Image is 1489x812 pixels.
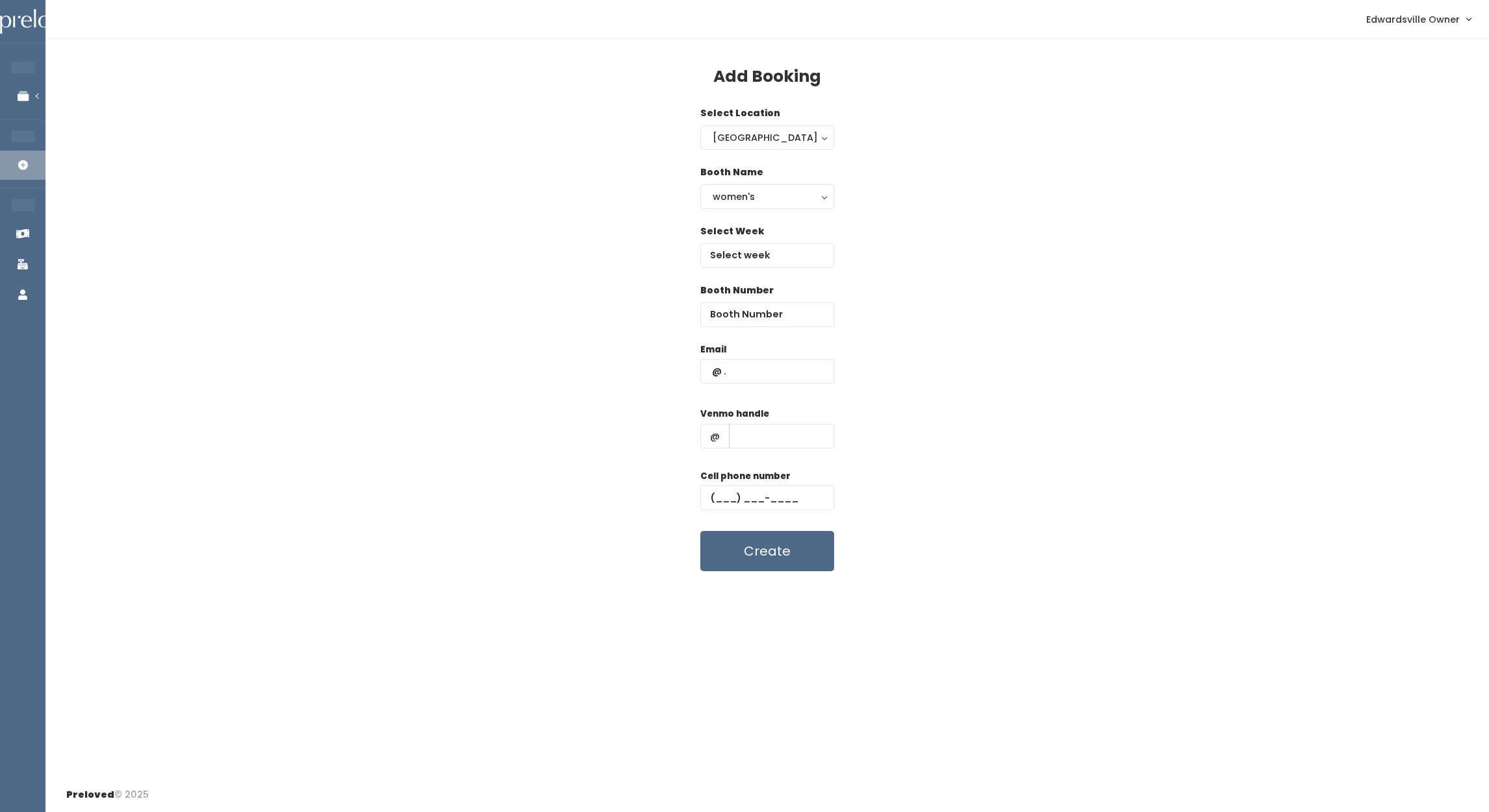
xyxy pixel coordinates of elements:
[700,486,834,510] input: (___) ___-____
[700,166,763,179] label: Booth Name
[700,424,730,449] span: @
[713,68,821,86] h3: Add Booking
[700,531,834,571] button: Create
[700,302,834,327] input: Booth Number
[700,284,774,297] label: Booth Number
[700,408,769,421] label: Venmo handle
[1353,5,1484,33] a: Edwardsville Owner
[700,225,764,238] label: Select Week
[713,130,822,145] div: [GEOGRAPHIC_DATA]
[713,190,822,204] div: women's
[700,343,726,356] label: Email
[66,778,149,802] div: © 2025
[1366,12,1460,27] span: Edwardsville Owner
[700,359,834,384] input: @ .
[700,470,791,483] label: Cell phone number
[700,125,834,150] button: [GEOGRAPHIC_DATA]
[66,788,114,801] span: Preloved
[700,184,834,209] button: women's
[700,106,780,120] label: Select Location
[700,243,834,268] input: Select week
